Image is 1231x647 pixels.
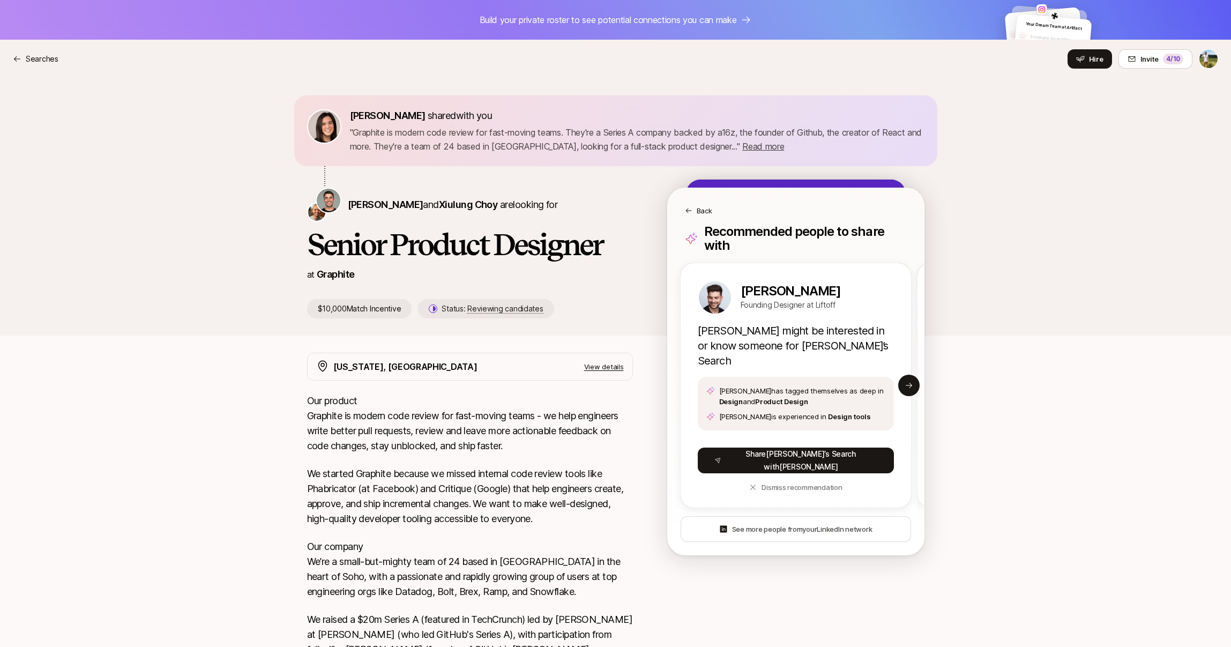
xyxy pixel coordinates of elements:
span: See more people from LinkedIn [732,524,872,534]
img: Tyler Kieft [1199,50,1218,68]
img: 7661de7f_06e1_4c69_8654_c3eaf64fb6e4.jpg [1036,4,1048,15]
p: Recommended people to share with [704,225,907,252]
span: Your Dream Team at Artifact [1026,21,1082,31]
p: Founding Designer at Liftoff [741,299,841,311]
span: Reviewing candidates [467,304,543,314]
p: Build your private roster to see potential connections you can make [480,13,737,27]
span: network [845,525,872,533]
button: Dismiss recommendation [698,478,894,497]
button: Hire [1068,49,1112,69]
a: [PERSON_NAME] [741,284,841,299]
span: [PERSON_NAME] has tagged themselves as deep in and [719,385,885,407]
span: with you [456,110,493,121]
span: your [802,525,817,533]
span: Design [719,397,743,406]
span: [PERSON_NAME] is experienced in [719,411,871,422]
p: Back [697,205,712,216]
span: [PERSON_NAME] [350,110,426,121]
button: Invite4/10 [1118,49,1192,69]
img: 71d7b91d_d7cb_43b4_a7ea_a9b2f2cc6e03.jpg [308,110,340,143]
img: Xiulung Choy [308,204,325,221]
p: $10,000 Match Incentive [307,299,412,318]
span: Invite [1140,54,1159,64]
span: and [423,199,497,210]
span: Design tools [828,412,870,421]
button: See more people fromyourLinkedIn network [681,516,911,542]
p: Our company We’re a small-but-mighty team of 24 based in [GEOGRAPHIC_DATA] in the heart of Soho, ... [307,539,633,599]
p: shared [350,108,497,123]
span: [PERSON_NAME] [348,199,423,210]
p: " Graphite is modern code review for fast-moving teams. They're a Series A company backed by a16z... [350,125,924,153]
img: default-avatar.svg [1018,31,1028,41]
p: at [307,267,315,281]
a: Graphite [317,269,355,280]
span: Product Design [755,397,808,406]
p: Status: [442,302,543,315]
span: Hire [1089,54,1103,64]
p: Searches [26,53,58,65]
p: Someone incredible [1030,33,1087,45]
img: default-avatar.svg [1009,29,1019,39]
p: View details [584,361,624,372]
p: We started Graphite because we missed internal code review tools like Phabricator (at Facebook) a... [307,466,633,526]
p: [PERSON_NAME] might be interested in or know someone for [PERSON_NAME]’s Search [698,323,894,368]
button: Share[PERSON_NAME]’s Search with[PERSON_NAME] [698,448,894,473]
p: Our product Graphite is modern code review for fast-moving teams - we help engineers write better... [307,393,633,453]
button: Tyler Kieft [1199,49,1218,69]
h1: Senior Product Designer [307,228,633,261]
img: 7bf30482_e1a5_47b4_9e0f_fc49ddd24bf6.jpg [699,281,731,314]
span: Read more [742,141,784,152]
img: 8449d47f_5acf_49ef_9f9e_04c873acc53a.jpg [1049,10,1061,21]
p: are looking for [348,197,558,212]
p: [US_STATE], [GEOGRAPHIC_DATA] [333,360,478,374]
div: 4 /10 [1163,54,1183,64]
span: Xiulung Choy [439,199,498,210]
img: Tomas Reimers [317,189,340,212]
